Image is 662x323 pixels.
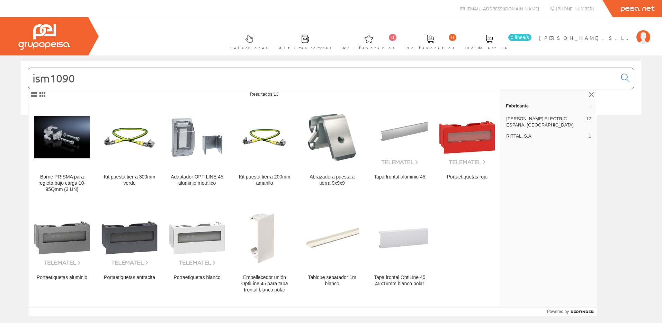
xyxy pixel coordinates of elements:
[298,101,366,201] a: Abrazadera puesta a tierra 9x9x9 Abrazadera puesta a tierra 9x9x9
[304,174,360,186] div: Abrazadera puesta a tierra 9x9x9
[28,201,96,301] a: Portaetiquetas aluminio Portaetiquetas aluminio
[101,210,158,266] img: Portaetiquetas antracita
[96,201,163,301] a: Portaetiquetas antracita Portaetiquetas antracita
[372,210,428,266] img: Tapa frontal OptiLine 45 45x16mm blanco polar
[439,109,495,165] img: Portaetiquetas rojo
[28,101,96,201] a: Borne PRISMA para regleta bajo carga 10-95Qmm (3 UN) Borne PRISMA para regleta bajo carga 10-95Qm...
[466,6,539,11] span: [EMAIL_ADDRESS][DOMAIN_NAME]
[169,109,225,165] img: Adaptador OPTILINE 45 aluminio metálico
[163,101,231,201] a: Adaptador OPTILINE 45 aluminio metálico Adaptador OPTILINE 45 aluminio metálico
[34,174,90,193] div: Borne PRISMA para regleta bajo carga 10-95Qmm (3 UN)
[465,44,512,51] span: Pedido actual
[372,174,428,180] div: Tapa frontal aluminio 45
[405,44,455,51] span: Ped. favoritos
[586,116,591,128] span: 12
[231,101,298,201] a: Kit puesta tierra 200mm amarillo Kit puesta tierra 200mm amarillo
[366,201,433,301] a: Tapa frontal OptiLine 45 45x16mm blanco polar Tapa frontal OptiLine 45 45x16mm blanco polar
[163,201,231,301] a: Portaetiquetas blanco Portaetiquetas blanco
[304,210,360,266] img: Tabique separador 1m blanco
[589,133,591,139] span: 1
[101,174,158,186] div: Kit puesta tierra 300mm verde
[539,34,633,41] span: [PERSON_NAME], S.L.
[250,91,279,97] span: Resultados:
[547,307,597,316] a: Powered by
[372,274,428,287] div: Tapa frontal OptiLine 45 45x16mm blanco polar
[96,101,163,201] a: Kit puesta tierra 300mm verde Kit puesta tierra 300mm verde
[18,24,70,50] img: Grupo Peisa
[547,308,569,315] span: Powered by
[372,109,428,165] img: Tapa frontal aluminio 45
[304,109,360,165] img: Abrazadera puesta a tierra 9x9x9
[231,201,298,301] a: Embellecedor unión OptiLine 45 para tapa frontal blanco polar Embellecedor unión OptiLine 45 para...
[389,34,396,41] span: 0
[224,29,271,54] a: Selectores
[274,91,278,97] span: 13
[366,101,433,201] a: Tapa frontal aluminio 45 Tapa frontal aluminio 45
[508,34,531,41] span: 0 línea/s
[101,274,158,281] div: Portaetiquetas antracita
[28,68,617,89] input: Buscar...
[272,29,335,54] a: Últimas compras
[433,101,501,201] a: Portaetiquetas rojo Portaetiquetas rojo
[449,34,456,41] span: 0
[236,109,293,165] img: Kit puesta tierra 200mm amarillo
[304,274,360,287] div: Tabique separador 1m blanco
[236,210,293,266] img: Embellecedor unión OptiLine 45 para tapa frontal blanco polar
[101,109,158,165] img: Kit puesta tierra 300mm verde
[439,174,495,180] div: Portaetiquetas rojo
[34,274,90,281] div: Portaetiquetas aluminio
[231,44,268,51] span: Selectores
[34,210,90,266] img: Portaetiquetas aluminio
[34,116,90,158] img: Borne PRISMA para regleta bajo carga 10-95Qmm (3 UN)
[21,124,641,130] div: © Grupo Peisa
[506,116,583,128] span: [PERSON_NAME] ELECTRIC ESPAÑA, [GEOGRAPHIC_DATA]
[236,174,293,186] div: Kit puesta tierra 200mm amarillo
[556,6,594,11] span: [PHONE_NUMBER]
[236,274,293,293] div: Embellecedor unión OptiLine 45 para tapa frontal blanco polar
[539,29,650,35] a: [PERSON_NAME], S.L.
[169,174,225,186] div: Adaptador OPTILINE 45 aluminio metálico
[169,274,225,281] div: Portaetiquetas blanco
[279,44,332,51] span: Últimas compras
[169,210,225,266] img: Portaetiquetas blanco
[500,100,597,111] a: Fabricante
[506,133,586,139] span: RITTAL, S.A.
[342,44,395,51] span: Art. favoritos
[298,201,366,301] a: Tabique separador 1m blanco Tabique separador 1m blanco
